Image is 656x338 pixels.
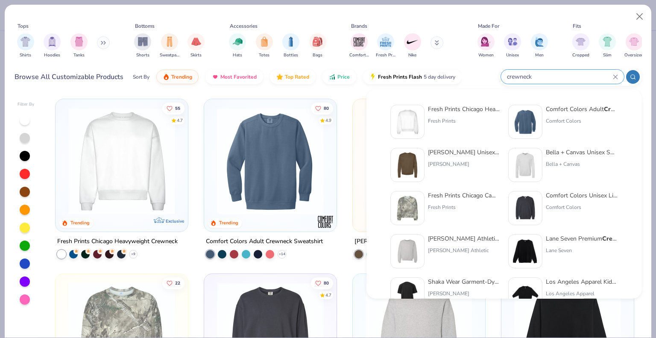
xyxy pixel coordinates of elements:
div: filter for Sweatpants [160,33,179,59]
button: Price [322,70,356,84]
span: + 9 [131,252,135,257]
div: filter for Unisex [504,33,521,59]
button: Like [163,102,185,114]
button: filter button [504,33,521,59]
div: Los Angeles Apparel Kids Heavy Fleece Sweatshirt [546,277,618,286]
button: Like [163,277,185,289]
span: Hoodies [44,52,60,59]
div: [PERSON_NAME] [428,290,500,297]
span: Skirts [190,52,202,59]
button: Like [311,277,333,289]
span: Hats [233,52,242,59]
div: filter for Bottles [282,33,299,59]
img: Fresh Prints Image [379,35,392,48]
div: Fits [573,22,581,30]
span: Men [535,52,544,59]
div: filter for Fresh Prints [376,33,395,59]
img: trending.gif [163,73,170,80]
button: filter button [376,33,395,59]
div: [PERSON_NAME] Unisex 7.8 Oz. Ecosmart 50/50 Sweatshirt [428,148,500,157]
div: Lane Seven [546,247,618,254]
button: filter button [282,33,299,59]
img: Unisex Image [508,37,518,47]
div: filter for Totes [256,33,273,59]
img: Shirts Image [20,37,30,47]
button: filter button [17,33,34,59]
img: TopRated.gif [276,73,283,80]
button: filter button [160,33,179,59]
div: Fresh Prints Chicago Heavyweight Crewneck [57,236,178,247]
div: Tops [18,22,29,30]
span: Nike [408,52,416,59]
div: Comfort Colors [546,203,618,211]
div: filter for Hoodies [44,33,61,59]
button: filter button [256,33,273,59]
div: Bottoms [135,22,155,30]
button: Top Rated [270,70,316,84]
img: Tanks Image [74,37,84,47]
img: 92253b97-214b-4b5a-8cde-29cfb8752a47 [512,195,539,221]
span: Slim [603,52,612,59]
img: a81cae28-23d5-4574-8f74-712c9fc218bb [512,238,539,265]
span: Price [337,73,350,80]
img: 3d713fe4-b7d9-4547-a371-bdfdb5d66d7b [394,238,421,265]
img: Comfort Colors logo [317,213,334,230]
div: Fresh Prints [428,203,500,211]
img: Hats Image [233,37,243,47]
span: Top Rated [285,73,309,80]
span: Unisex [506,52,519,59]
div: 4.7 [325,292,331,298]
div: filter for Skirts [187,33,205,59]
button: filter button [572,33,589,59]
span: + 14 [279,252,285,257]
button: filter button [187,33,205,59]
div: Bella + Canvas [546,160,618,168]
span: Sweatpants [160,52,179,59]
div: [PERSON_NAME] Unisex 7.8 Oz. Ecosmart 50/50 Crewneck Sweatshirt [354,236,483,247]
img: most_fav.gif [212,73,219,80]
div: [PERSON_NAME] Athletic [428,247,500,254]
button: Close [632,9,648,25]
img: Bottles Image [286,37,296,47]
div: filter for Women [477,33,495,59]
span: Fresh Prints Flash [378,73,422,80]
button: filter button [134,33,151,59]
div: filter for Nike [404,33,421,59]
img: 2834a241-8172-4889-9840-310950d264e6 [394,281,421,308]
span: Most Favorited [220,73,257,80]
img: Hoodies Image [47,37,57,47]
div: filter for Oversized [624,33,644,59]
button: Trending [156,70,199,84]
div: Comfort Colors Adult Sweatshirt [546,105,618,114]
img: Skirts Image [191,37,201,47]
img: Sweatpants Image [165,37,174,47]
button: filter button [309,33,326,59]
div: Bella + Canvas Unisex Sponge Fleece Sweatshirt [546,148,618,157]
div: Accessories [230,22,258,30]
div: filter for Cropped [572,33,589,59]
div: filter for Hats [229,33,246,59]
img: Totes Image [260,37,269,47]
button: Most Favorited [205,70,263,84]
img: 1f2d2499-41e0-44f5-b794-8109adf84418 [512,109,539,135]
div: Made For [478,22,499,30]
div: filter for Tanks [70,33,88,59]
div: [PERSON_NAME] [428,160,500,168]
div: filter for Slim [599,33,616,59]
strong: Crewneck [602,235,631,243]
div: Fresh Prints Chicago Heavyweight [428,105,500,114]
img: 1f2d2499-41e0-44f5-b794-8109adf84418 [213,108,328,215]
div: filter for Bags [309,33,326,59]
div: Fresh Prints Chicago Camo Heavyweight [428,191,500,200]
div: Filter By [18,101,35,108]
button: filter button [229,33,246,59]
img: Women Image [481,37,491,47]
img: Men Image [535,37,544,47]
div: Sort By [133,73,149,81]
span: Oversized [624,52,644,59]
div: filter for Shorts [134,33,151,59]
span: Shirts [20,52,31,59]
span: Comfort Colors [349,52,369,59]
span: Women [478,52,494,59]
button: filter button [624,33,644,59]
